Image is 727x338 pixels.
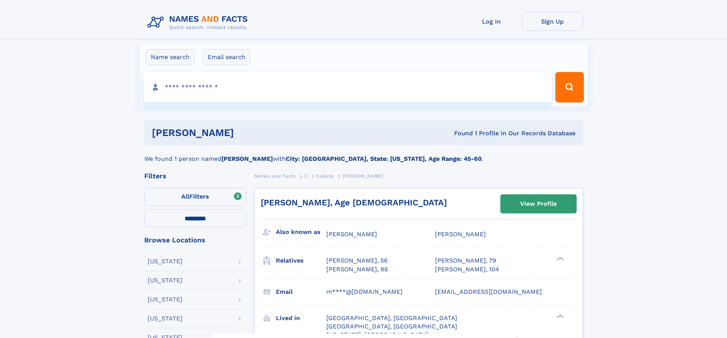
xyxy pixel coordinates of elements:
[203,49,250,65] label: Email search
[143,72,552,103] input: search input
[144,188,247,206] label: Filters
[221,155,273,162] b: [PERSON_NAME]
[276,254,326,267] h3: Relatives
[148,316,182,322] div: [US_STATE]
[555,314,564,319] div: ❯
[326,256,388,265] a: [PERSON_NAME], 56
[435,265,499,274] a: [PERSON_NAME], 104
[148,296,182,303] div: [US_STATE]
[326,314,457,322] span: [GEOGRAPHIC_DATA], [GEOGRAPHIC_DATA]
[435,231,486,238] span: [PERSON_NAME]
[555,72,584,103] button: Search Button
[305,173,308,179] span: C
[254,171,296,181] a: Names and Facts
[144,173,247,179] div: Filters
[520,195,557,213] div: View Profile
[435,288,542,295] span: [EMAIL_ADDRESS][DOMAIN_NAME]
[146,49,195,65] label: Name search
[276,226,326,239] h3: Also known as
[522,12,583,31] a: Sign Up
[148,277,182,284] div: [US_STATE]
[555,256,564,261] div: ❯
[501,195,576,213] a: View Profile
[181,193,189,200] span: All
[343,173,384,179] span: [PERSON_NAME]
[286,155,482,162] b: City: [GEOGRAPHIC_DATA], State: [US_STATE], Age Range: 45-60
[326,265,388,274] a: [PERSON_NAME], 86
[326,323,457,330] span: [GEOGRAPHIC_DATA], [GEOGRAPHIC_DATA]
[144,237,247,243] div: Browse Locations
[316,171,334,181] a: Cubeta
[305,171,308,181] a: C
[261,198,447,207] a: [PERSON_NAME], Age [DEMOGRAPHIC_DATA]
[152,128,344,138] h1: [PERSON_NAME]
[326,231,377,238] span: [PERSON_NAME]
[144,145,583,163] div: We found 1 person named with .
[276,312,326,325] h3: Lived in
[344,129,575,138] div: Found 1 Profile In Our Records Database
[435,256,496,265] a: [PERSON_NAME], 79
[461,12,522,31] a: Log In
[144,12,254,33] img: Logo Names and Facts
[276,285,326,298] h3: Email
[148,258,182,264] div: [US_STATE]
[316,173,334,179] span: Cubeta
